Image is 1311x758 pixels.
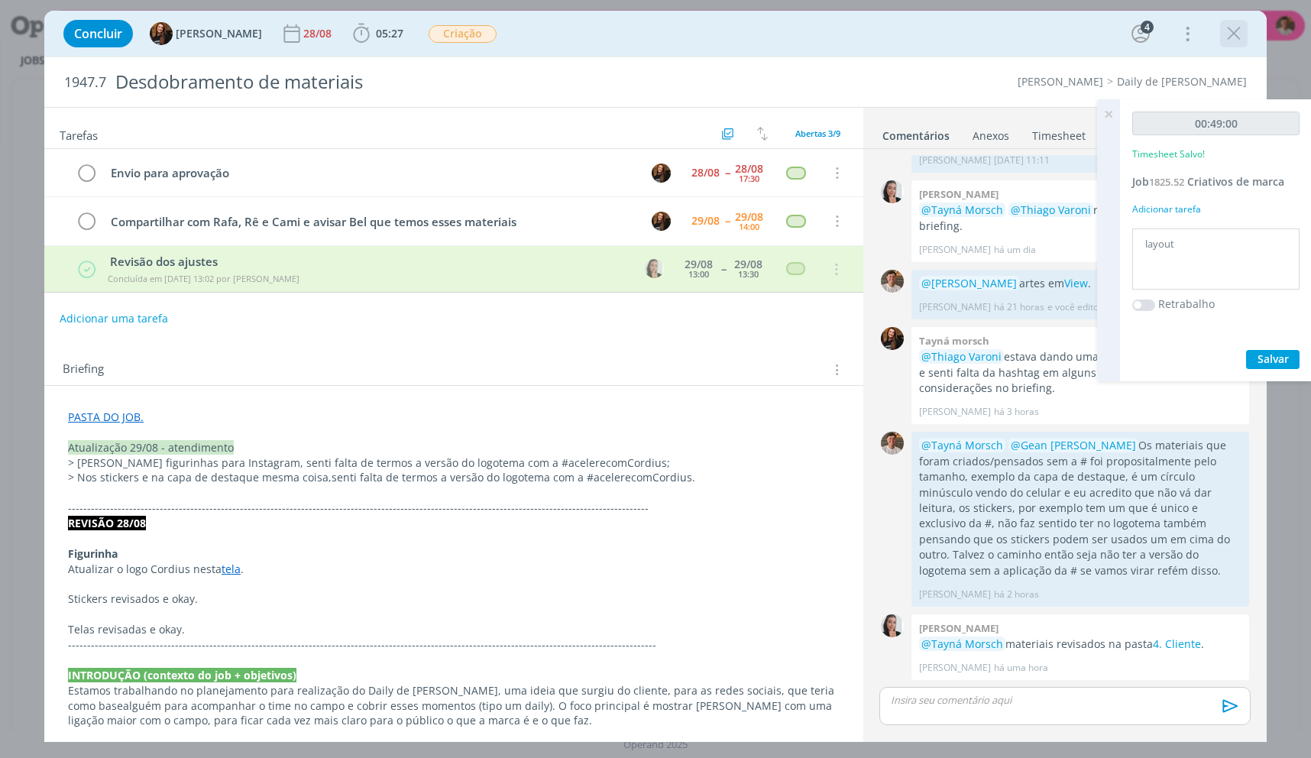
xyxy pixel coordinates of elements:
img: C [881,614,904,637]
strong: INTRODUÇÃO (contexto do job + objetivos) [68,668,296,682]
div: Adicionar tarefa [1132,202,1300,216]
p: [PERSON_NAME] [919,243,991,257]
div: 13:00 [688,270,709,278]
span: 05:27 [376,26,403,40]
button: T [649,161,672,184]
div: dialog [44,11,1267,742]
span: Briefing [63,360,104,380]
a: tela [222,562,241,576]
img: T [881,270,904,293]
a: Comentários [882,121,950,144]
p: [PERSON_NAME] [919,661,991,675]
p: Atualizar o logo Cordius nesta . [68,562,840,577]
div: 28/08 [691,167,720,178]
span: Vamos aproveitar o evento de lançamento das cultivares, que vai ocorrer dia 03/09, em Carazinho/R... [68,728,817,758]
b: [PERSON_NAME] [919,621,999,635]
p: Os materiais que foram criados/pensados sem a # foi propositalmente pelo tamanho, exemplo da capa... [919,438,1241,578]
a: 4. Cliente [1153,637,1201,651]
div: 29/08 [685,259,713,270]
p: artes em . [919,276,1241,291]
a: View [1064,276,1088,290]
button: T [649,209,672,232]
span: @Tayná Morsch [921,438,1003,452]
span: Concluir [74,28,122,40]
p: Estamos trabalhando no planejamento para realização do Daily de [PERSON_NAME], uma ideia que surg... [68,683,840,729]
p: revisão feita, ajustes no briefing. [919,202,1241,234]
span: senti falta de termos a versão do logotema com a #acelerecomCordius. [332,470,695,484]
strong: Figurinha [68,546,118,561]
span: 1947.7 [64,74,106,91]
p: Telas revisadas e okay. [68,622,840,637]
img: arrow-down-up.svg [757,127,768,141]
a: Timesheet [1031,121,1086,144]
span: Salvar [1258,351,1289,366]
strong: REVISÃO 28/08 [68,516,146,530]
img: T [150,22,173,45]
div: 29/08 [735,212,763,222]
div: 17:30 [739,174,759,183]
div: 14:00 [739,222,759,231]
button: Adicionar uma tarefa [59,305,169,332]
a: PASTA DO JOB. [68,410,144,424]
a: Job1825.52Criativos de marca [1132,174,1284,189]
div: Compartilhar com Rafa, Rê e Cami e avisar Bel que temos esses materiais [104,212,637,232]
div: 13:30 [738,270,759,278]
span: @Tayná Morsch [921,637,1003,651]
p: Timesheet Salvo! [1132,147,1205,161]
p: [PERSON_NAME] [919,588,991,601]
p: materiais revisados na pasta . [919,637,1241,652]
img: T [652,164,671,183]
p: -------------------------------------------------------------------------------------------------... [68,637,840,653]
span: [PERSON_NAME] [176,28,262,39]
span: Criativos de marca [1187,174,1284,189]
button: T[PERSON_NAME] [150,22,262,45]
p: Stickers revisados e okay. [68,591,840,607]
b: [PERSON_NAME] [919,187,999,201]
span: Criação [429,25,497,43]
span: Concluída em [DATE] 13:02 por [PERSON_NAME] [108,273,299,284]
button: 05:27 [349,21,407,46]
p: [PERSON_NAME] [919,300,991,314]
button: Criação [428,24,497,44]
span: @Thiago Varoni [1011,202,1091,217]
b: Tayná morsch [919,334,989,348]
div: 4 [1141,21,1154,34]
span: -- [721,264,726,274]
span: [DATE] 11:11 [994,154,1050,167]
span: há 3 horas [994,405,1039,419]
span: há 2 horas [994,588,1039,601]
span: -- [725,215,730,226]
img: T [881,432,904,455]
div: Envio para aprovação [104,164,637,183]
span: Atualização 29/08 - atendimento [68,440,234,455]
span: @Tayná Morsch [921,202,1003,217]
span: há 21 horas [994,300,1044,314]
span: @Thiago Varoni [921,349,1002,364]
div: 28/08 [303,28,335,39]
span: @[PERSON_NAME] [921,276,1017,290]
div: Anexos [973,128,1009,144]
span: Abertas 3/9 [795,128,840,139]
p: [PERSON_NAME] [919,405,991,419]
span: há um dia [994,243,1036,257]
span: 1825.52 [1149,175,1184,189]
span: -- [725,167,730,178]
div: 29/08 [734,259,762,270]
a: Daily de [PERSON_NAME] [1117,74,1247,89]
label: Retrabalho [1158,296,1215,312]
p: [PERSON_NAME] [919,154,991,167]
p: estava dando uma olhadinha antes de enviar e senti falta da hashtag em alguns materiais. Deixei m... [919,349,1241,396]
span: @Gean [PERSON_NAME] [1011,438,1136,452]
span: e você editou [1047,300,1104,314]
span: Tarefas [60,125,98,143]
button: Salvar [1246,350,1300,369]
a: [PERSON_NAME] [1018,74,1103,89]
button: 4 [1128,21,1153,46]
div: 29/08 [691,215,720,226]
div: Desdobramento de materiais [109,63,748,101]
div: Revisão dos ajustes [105,253,630,270]
button: Concluir [63,20,133,47]
p: > Nos stickers e na capa de destaque mesma coisa, [68,470,840,485]
img: C [881,180,904,203]
span: há uma hora [994,661,1048,675]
